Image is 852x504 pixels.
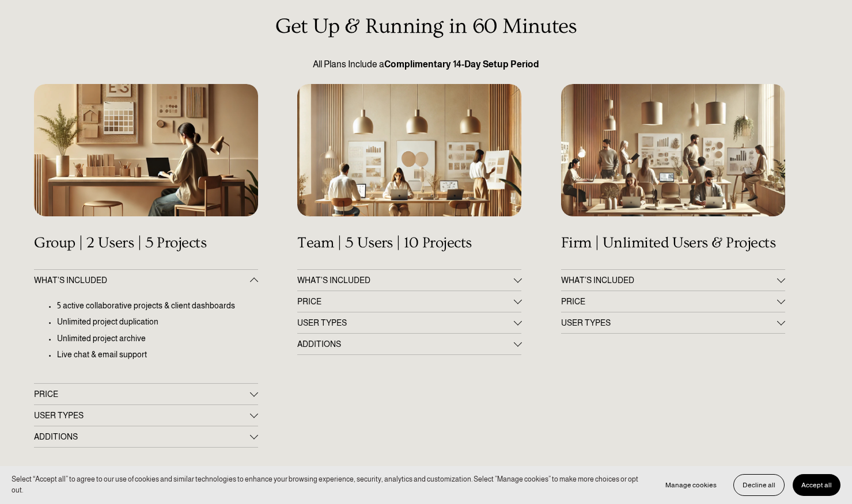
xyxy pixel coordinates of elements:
button: PRICE [297,291,521,312]
span: WHAT'S INCLUDED [34,276,250,285]
button: WHAT’S INCLUDED [561,270,785,291]
span: PRICE [34,390,250,399]
button: USER TYPES [34,405,258,426]
span: USER TYPES [297,318,513,327]
span: Manage cookies [665,481,717,489]
p: Live chat & email support [57,349,258,361]
button: WHAT'S INCLUDED [297,270,521,291]
span: USER TYPES [34,411,250,420]
h4: Team | 5 Users | 10 Projects [297,234,521,252]
span: PRICE [561,297,777,306]
button: ADDITIONS [34,426,258,447]
span: ADDITIONS [34,432,250,441]
button: USER TYPES [297,312,521,333]
p: 5 active collaborative projects & client dashboards [57,300,258,312]
p: All Plans Include a [34,58,818,71]
span: Accept all [801,481,832,489]
strong: Complimentary 14-Day Setup Period [384,59,539,69]
button: PRICE [561,291,785,312]
h4: Group | 2 Users | 5 Projects [34,234,258,252]
button: Accept all [793,474,840,496]
p: Unlimited project archive [57,333,258,345]
h3: Get Up & Running in 60 Minutes [34,14,818,39]
button: PRICE [34,384,258,404]
span: PRICE [297,297,513,306]
button: ADDITIONS [297,334,521,354]
button: WHAT'S INCLUDED [34,270,258,291]
div: WHAT'S INCLUDED [34,291,258,383]
p: Select “Accept all” to agree to our use of cookies and similar technologies to enhance your brows... [12,474,645,495]
span: USER TYPES [561,318,777,327]
h4: Firm | Unlimited Users & Projects [561,234,785,252]
span: Decline all [743,481,775,489]
span: WHAT'S INCLUDED [297,276,513,285]
span: ADDITIONS [297,339,513,349]
button: USER TYPES [561,312,785,333]
span: WHAT’S INCLUDED [561,276,777,285]
button: Decline all [733,474,785,496]
p: Unlimited project duplication [57,316,258,328]
button: Manage cookies [657,474,725,496]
